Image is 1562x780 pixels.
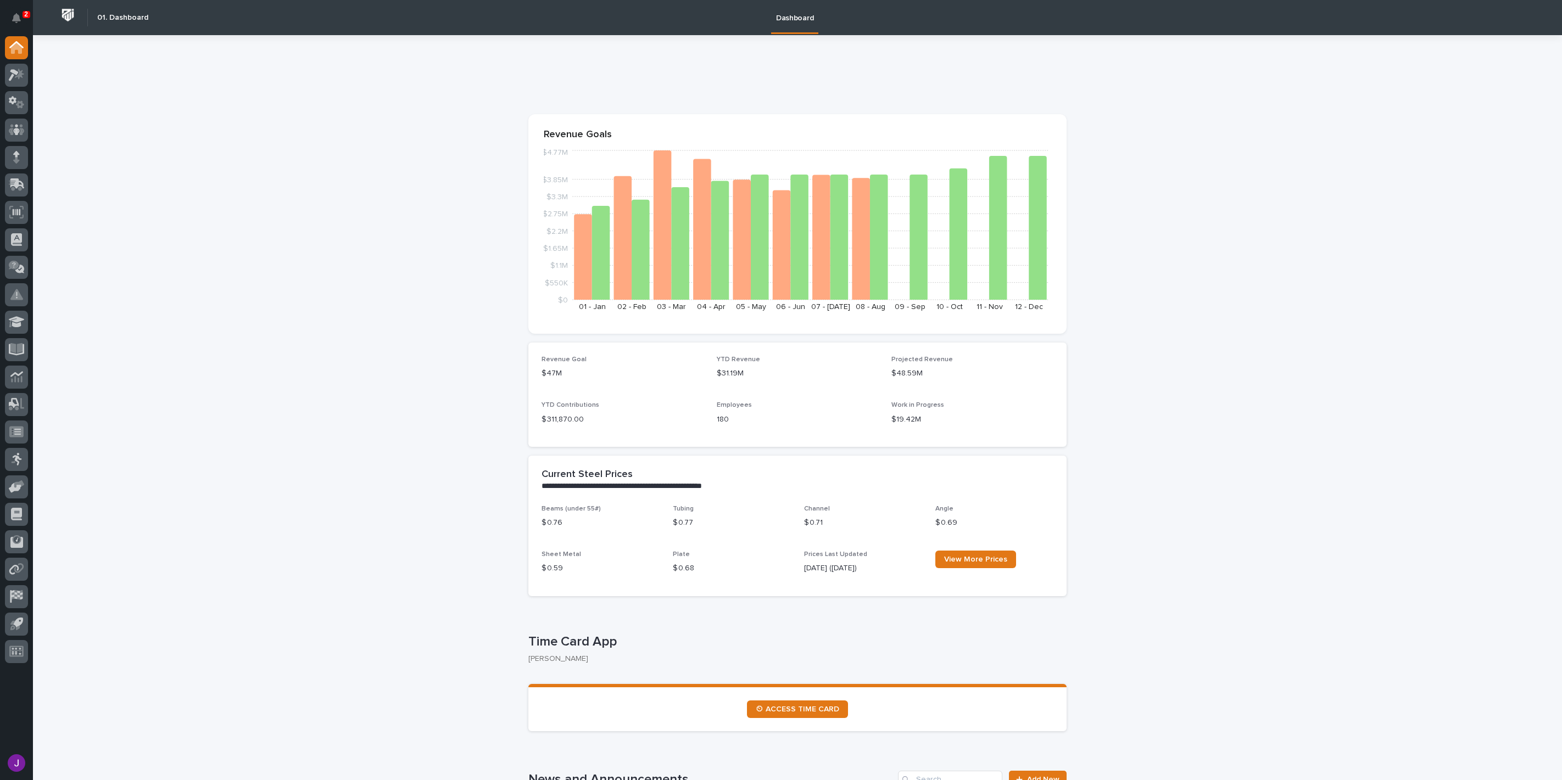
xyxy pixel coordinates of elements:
[673,551,690,558] span: Plate
[543,245,568,252] tspan: $1.65M
[657,303,686,311] text: 03 - Mar
[804,506,830,512] span: Channel
[673,517,791,529] p: $ 0.77
[935,517,1053,529] p: $ 0.69
[891,414,1053,425] p: $19.42M
[936,303,963,311] text: 10 - Oct
[747,700,848,718] a: ⏲ ACCESS TIME CARD
[891,368,1053,379] p: $48.59M
[895,303,925,311] text: 09 - Sep
[542,469,633,481] h2: Current Steel Prices
[24,10,28,18] p: 2
[717,402,752,408] span: Employees
[736,303,766,311] text: 05 - May
[542,517,660,529] p: $ 0.76
[542,176,568,183] tspan: $3.85M
[14,13,28,31] div: Notifications2
[1015,303,1043,311] text: 12 - Dec
[617,303,646,311] text: 02 - Feb
[673,506,694,512] span: Tubing
[546,193,568,201] tspan: $3.3M
[673,563,791,574] p: $ 0.68
[528,634,1062,650] p: Time Card App
[542,356,587,363] span: Revenue Goal
[542,551,581,558] span: Sheet Metal
[756,705,839,713] span: ⏲ ACCESS TIME CARD
[542,563,660,574] p: $ 0.59
[717,414,879,425] p: 180
[944,555,1007,563] span: View More Prices
[542,506,601,512] span: Beams (under 55#)
[558,296,568,304] tspan: $0
[545,279,568,287] tspan: $550K
[717,356,760,363] span: YTD Revenue
[579,303,606,311] text: 01 - Jan
[776,303,805,311] text: 06 - Jun
[542,149,568,156] tspan: $4.77M
[804,551,867,558] span: Prices Last Updated
[935,506,953,512] span: Angle
[977,303,1003,311] text: 11 - Nov
[58,5,78,25] img: Workspace Logo
[935,551,1016,568] a: View More Prices
[546,227,568,235] tspan: $2.2M
[542,368,704,379] p: $47M
[528,654,1058,664] p: [PERSON_NAME]
[891,402,944,408] span: Work in Progress
[97,13,148,23] h2: 01. Dashboard
[804,563,922,574] p: [DATE] ([DATE])
[891,356,953,363] span: Projected Revenue
[856,303,885,311] text: 08 - Aug
[544,129,1051,141] p: Revenue Goals
[804,517,922,529] p: $ 0.71
[542,402,599,408] span: YTD Contributions
[550,262,568,270] tspan: $1.1M
[717,368,879,379] p: $31.19M
[5,751,28,775] button: users-avatar
[811,303,850,311] text: 07 - [DATE]
[543,210,568,218] tspan: $2.75M
[697,303,726,311] text: 04 - Apr
[542,414,704,425] p: $ 311,870.00
[5,7,28,30] button: Notifications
